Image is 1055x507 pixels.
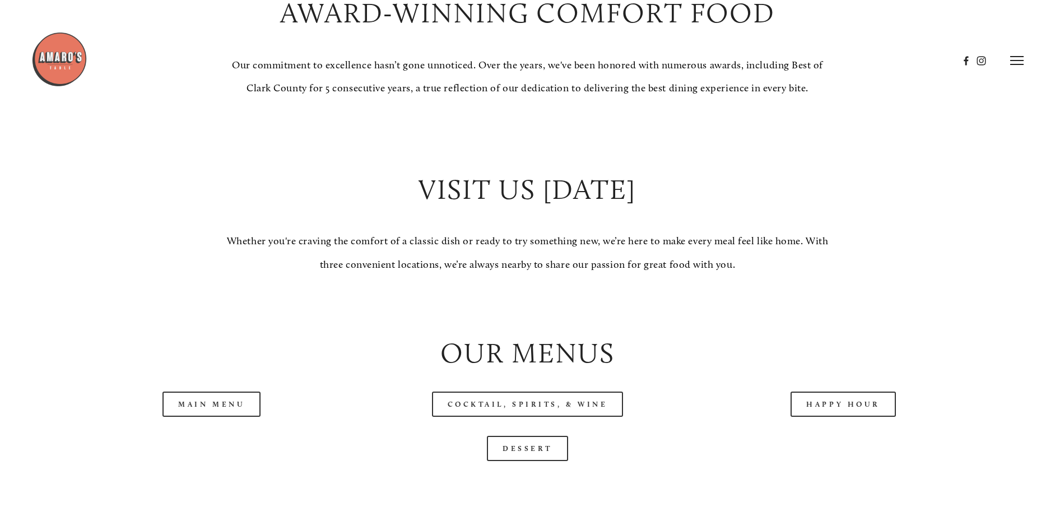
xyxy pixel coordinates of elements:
p: Whether you're craving the comfort of a classic dish or ready to try something new, we’re here to... [221,230,834,276]
a: Cocktail, Spirits, & Wine [432,392,624,417]
h2: Visit Us [DATE] [221,170,834,209]
img: Amaro's Table [31,31,87,87]
a: Main Menu [162,392,261,417]
a: Happy Hour [791,392,896,417]
h2: Our Menus [63,333,992,373]
a: Dessert [487,436,568,461]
